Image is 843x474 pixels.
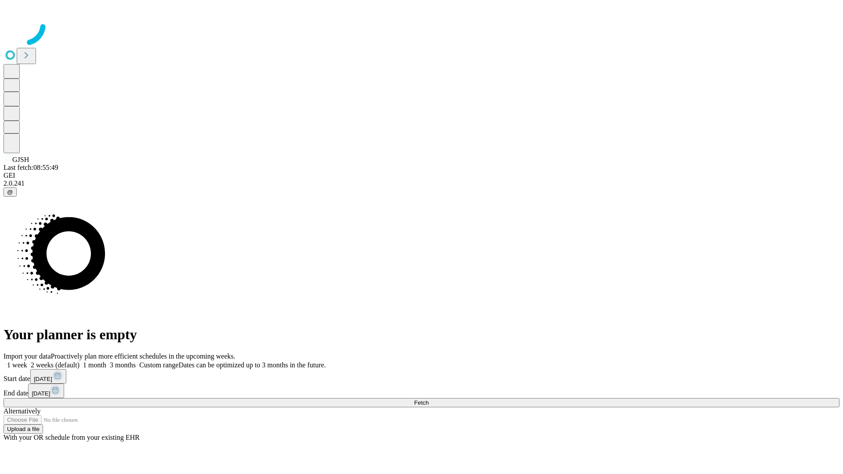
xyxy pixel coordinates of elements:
[34,376,52,382] span: [DATE]
[139,361,178,369] span: Custom range
[4,384,839,398] div: End date
[4,164,58,171] span: Last fetch: 08:55:49
[12,156,29,163] span: GJSH
[4,424,43,434] button: Upload a file
[31,361,79,369] span: 2 weeks (default)
[4,352,51,360] span: Import your data
[4,407,40,415] span: Alternatively
[179,361,326,369] span: Dates can be optimized up to 3 months in the future.
[32,390,50,397] span: [DATE]
[83,361,106,369] span: 1 month
[414,399,429,406] span: Fetch
[30,369,66,384] button: [DATE]
[4,187,17,197] button: @
[51,352,235,360] span: Proactively plan more efficient schedules in the upcoming weeks.
[4,398,839,407] button: Fetch
[110,361,136,369] span: 3 months
[4,172,839,180] div: GEI
[4,369,839,384] div: Start date
[4,327,839,343] h1: Your planner is empty
[4,180,839,187] div: 2.0.241
[4,434,140,441] span: With your OR schedule from your existing EHR
[7,361,27,369] span: 1 week
[7,189,13,195] span: @
[28,384,64,398] button: [DATE]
